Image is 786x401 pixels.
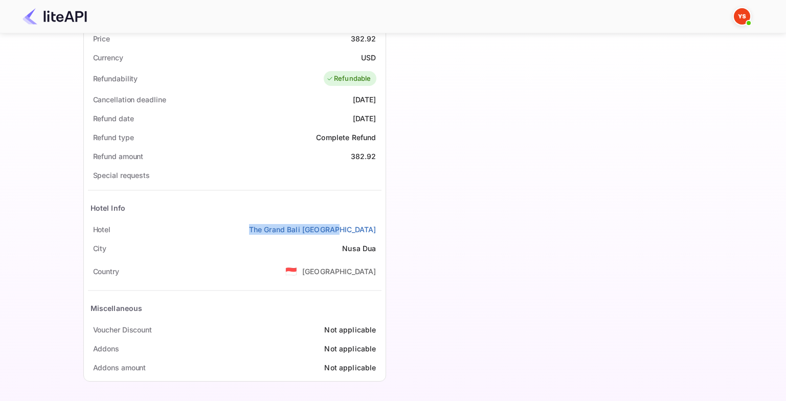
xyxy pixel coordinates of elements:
div: City [93,243,107,254]
div: Refund amount [93,151,144,162]
span: United States [285,262,297,280]
div: Country [93,266,119,277]
div: Refundable [326,74,371,84]
div: Cancellation deadline [93,94,166,105]
img: Yandex Support [734,8,750,25]
div: Special requests [93,170,150,181]
div: Currency [93,52,123,63]
div: Price [93,33,110,44]
div: Refund type [93,132,134,143]
div: Not applicable [324,362,376,373]
div: [GEOGRAPHIC_DATA] [302,266,376,277]
div: [DATE] [353,94,376,105]
div: Voucher Discount [93,324,152,335]
div: Refundability [93,73,138,84]
img: LiteAPI Logo [23,8,87,25]
div: Not applicable [324,324,376,335]
div: Addons [93,343,119,354]
a: The Grand Bali [GEOGRAPHIC_DATA] [249,224,376,235]
div: Complete Refund [316,132,376,143]
div: Refund date [93,113,134,124]
div: 382.92 [351,33,376,44]
div: USD [361,52,376,63]
div: 382.92 [351,151,376,162]
div: Hotel [93,224,111,235]
div: Not applicable [324,343,376,354]
div: Hotel Info [91,203,126,213]
div: Addons amount [93,362,146,373]
div: Miscellaneous [91,303,143,314]
div: Nusa Dua [342,243,376,254]
div: [DATE] [353,113,376,124]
